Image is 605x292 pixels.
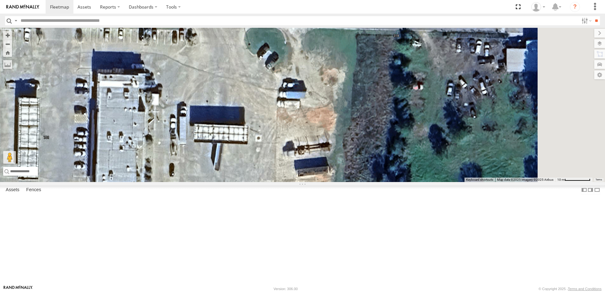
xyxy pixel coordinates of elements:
label: Fences [23,186,44,194]
span: Map data ©2025 Imagery ©2025 Airbus [497,178,553,181]
label: Dock Summary Table to the Left [581,186,587,195]
button: Map Scale: 10 m per 78 pixels [555,178,592,182]
a: Visit our Website [3,286,33,292]
div: Version: 306.00 [274,287,298,291]
label: Map Settings [594,70,605,79]
i: ? [570,2,580,12]
a: Terms [596,179,602,181]
img: rand-logo.svg [6,5,39,9]
label: Search Query [13,16,18,25]
button: Zoom out [3,40,12,48]
button: Zoom Home [3,48,12,57]
label: Measure [3,60,12,69]
div: Dwight Wallace [529,2,547,12]
label: Hide Summary Table [594,186,600,195]
label: Assets [3,186,22,194]
a: Terms and Conditions [568,287,602,291]
button: Zoom in [3,31,12,40]
label: Search Filter Options [579,16,593,25]
button: Drag Pegman onto the map to open Street View [3,151,16,164]
div: © Copyright 2025 - [539,287,602,291]
span: 10 m [557,178,564,181]
label: Dock Summary Table to the Right [587,186,594,195]
button: Keyboard shortcuts [466,178,493,182]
